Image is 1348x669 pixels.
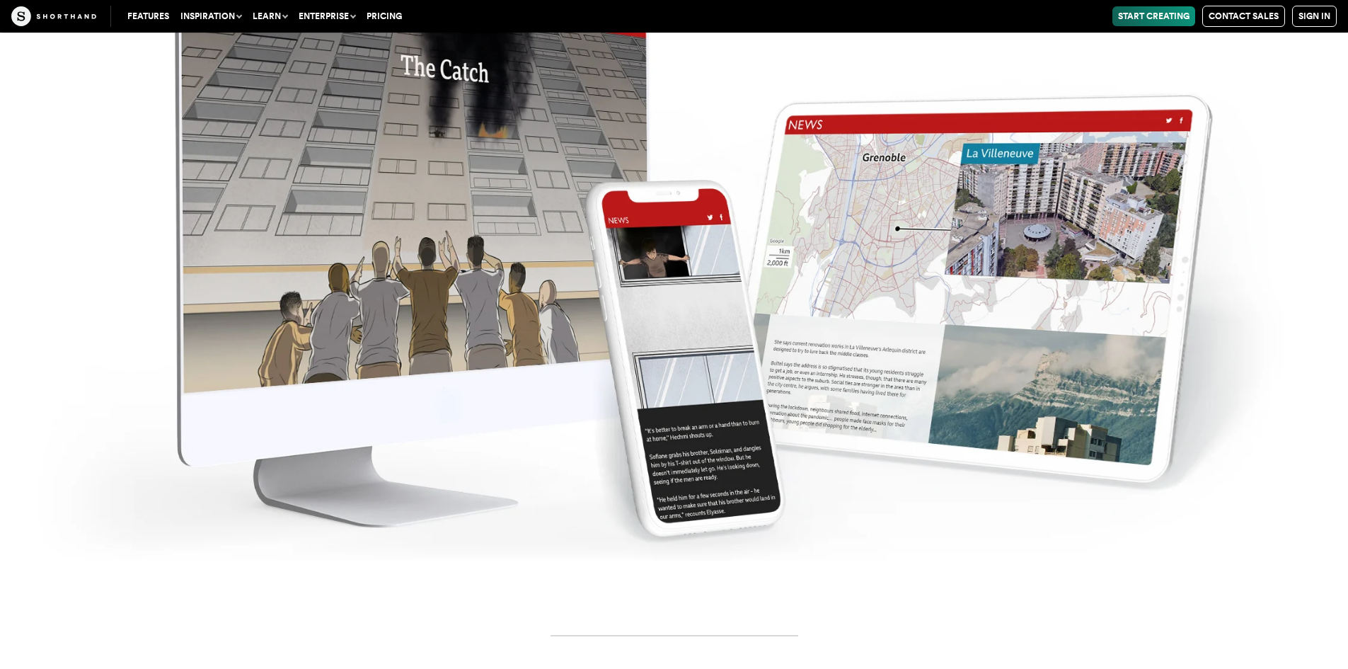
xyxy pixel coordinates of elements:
[1202,6,1285,27] a: Contact Sales
[122,6,175,26] a: Features
[1112,6,1195,26] a: Start Creating
[11,6,96,26] img: The Craft
[293,6,361,26] button: Enterprise
[175,6,247,26] button: Inspiration
[247,6,293,26] button: Learn
[361,6,408,26] a: Pricing
[1292,6,1337,27] a: Sign in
